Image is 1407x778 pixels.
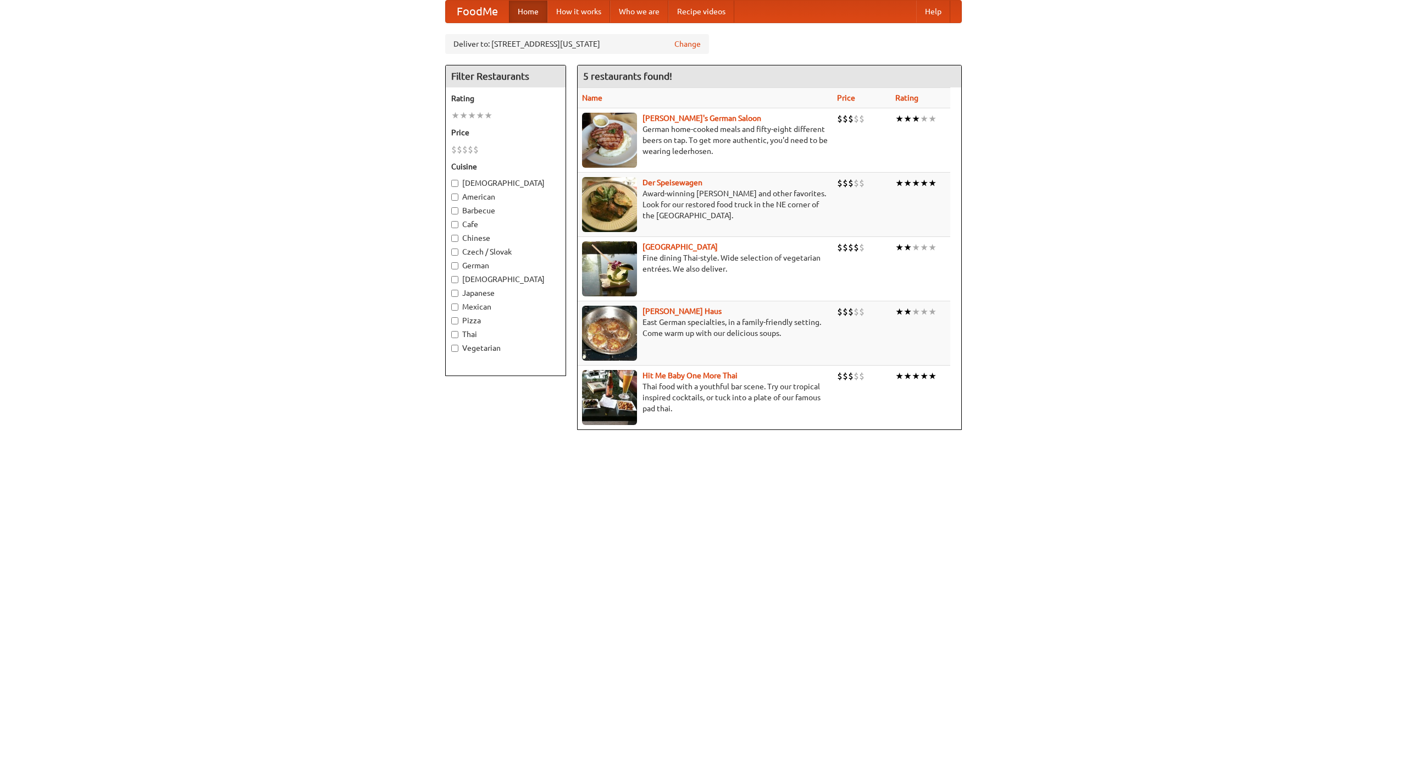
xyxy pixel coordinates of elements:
li: $ [854,177,859,189]
img: satay.jpg [582,241,637,296]
li: ★ [904,241,912,253]
li: $ [473,144,479,156]
li: $ [837,177,843,189]
li: ★ [904,306,912,318]
li: $ [837,306,843,318]
li: $ [854,306,859,318]
li: ★ [920,370,928,382]
p: Award-winning [PERSON_NAME] and other favorites. Look for our restored food truck in the NE corne... [582,188,828,221]
li: $ [859,306,865,318]
label: [DEMOGRAPHIC_DATA] [451,274,560,285]
label: Pizza [451,315,560,326]
li: ★ [451,109,459,122]
li: $ [843,177,848,189]
a: Recipe videos [668,1,734,23]
li: ★ [912,241,920,253]
li: ★ [912,306,920,318]
li: $ [462,144,468,156]
li: $ [859,177,865,189]
img: esthers.jpg [582,113,637,168]
input: Japanese [451,290,458,297]
li: $ [854,241,859,253]
input: Mexican [451,304,458,311]
li: ★ [912,370,920,382]
input: Czech / Slovak [451,249,458,256]
img: kohlhaus.jpg [582,306,637,361]
li: ★ [920,177,928,189]
li: $ [837,241,843,253]
li: $ [843,113,848,125]
input: Barbecue [451,207,458,214]
a: [GEOGRAPHIC_DATA] [642,242,718,251]
a: Rating [895,93,918,102]
label: Chinese [451,233,560,244]
li: ★ [920,306,928,318]
li: $ [843,306,848,318]
b: Der Speisewagen [642,178,702,187]
li: ★ [484,109,492,122]
li: ★ [928,241,937,253]
li: ★ [904,177,912,189]
input: [DEMOGRAPHIC_DATA] [451,180,458,187]
label: Cafe [451,219,560,230]
li: $ [848,177,854,189]
li: $ [837,370,843,382]
li: $ [859,241,865,253]
label: Mexican [451,301,560,312]
li: ★ [904,370,912,382]
p: Fine dining Thai-style. Wide selection of vegetarian entrées. We also deliver. [582,252,828,274]
input: Chinese [451,235,458,242]
li: $ [854,370,859,382]
li: $ [848,306,854,318]
li: $ [848,113,854,125]
b: Hit Me Baby One More Thai [642,371,738,380]
li: $ [468,144,473,156]
label: Czech / Slovak [451,246,560,257]
div: Deliver to: [STREET_ADDRESS][US_STATE] [445,34,709,54]
label: Thai [451,329,560,340]
input: Thai [451,331,458,338]
li: ★ [928,113,937,125]
li: $ [843,241,848,253]
li: ★ [459,109,468,122]
li: ★ [928,370,937,382]
li: ★ [895,113,904,125]
p: East German specialties, in a family-friendly setting. Come warm up with our delicious soups. [582,317,828,339]
li: ★ [920,241,928,253]
input: [DEMOGRAPHIC_DATA] [451,276,458,283]
label: German [451,260,560,271]
li: $ [848,241,854,253]
li: $ [848,370,854,382]
li: ★ [912,113,920,125]
li: ★ [895,241,904,253]
li: ★ [895,306,904,318]
h5: Cuisine [451,161,560,172]
label: American [451,191,560,202]
li: ★ [895,177,904,189]
h4: Filter Restaurants [446,65,566,87]
li: ★ [928,177,937,189]
li: $ [859,370,865,382]
input: Cafe [451,221,458,228]
li: $ [457,144,462,156]
a: Home [509,1,547,23]
a: Change [674,38,701,49]
h5: Rating [451,93,560,104]
input: Vegetarian [451,345,458,352]
a: [PERSON_NAME]'s German Saloon [642,114,761,123]
label: Vegetarian [451,343,560,354]
a: Help [916,1,950,23]
input: Pizza [451,317,458,324]
li: $ [837,113,843,125]
li: ★ [920,113,928,125]
label: [DEMOGRAPHIC_DATA] [451,178,560,189]
a: FoodMe [446,1,509,23]
label: Japanese [451,288,560,299]
li: ★ [468,109,476,122]
li: ★ [895,370,904,382]
li: ★ [928,306,937,318]
a: How it works [547,1,610,23]
li: $ [859,113,865,125]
